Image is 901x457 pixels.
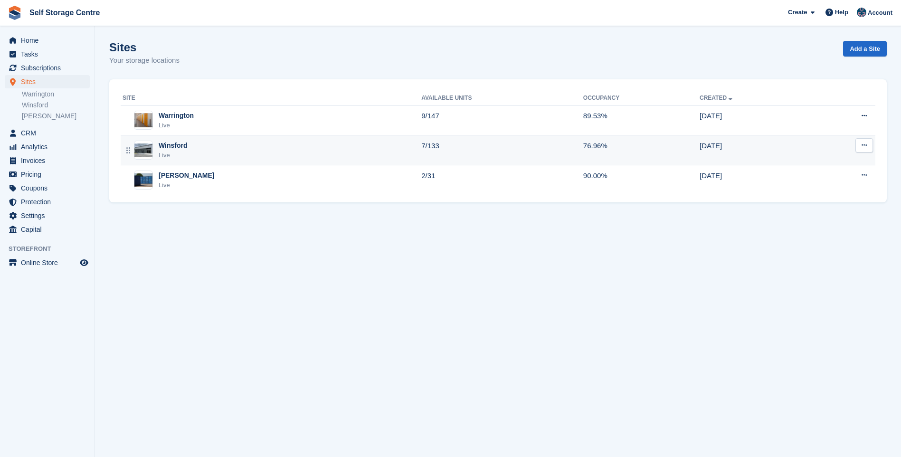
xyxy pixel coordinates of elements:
span: Create [788,8,807,17]
a: menu [5,256,90,269]
span: Account [868,8,892,18]
span: Invoices [21,154,78,167]
a: [PERSON_NAME] [22,112,90,121]
span: Help [835,8,848,17]
span: Protection [21,195,78,209]
img: Image of Arley site [134,173,152,187]
div: Live [159,121,194,130]
td: 2/31 [421,165,583,195]
span: Tasks [21,48,78,61]
span: Analytics [21,140,78,153]
img: Clair Cole [857,8,866,17]
a: Add a Site [843,41,887,57]
span: Capital [21,223,78,236]
td: [DATE] [700,105,811,135]
a: Winsford [22,101,90,110]
span: Online Store [21,256,78,269]
a: menu [5,126,90,140]
span: Pricing [21,168,78,181]
td: 7/133 [421,135,583,165]
a: Warrington [22,90,90,99]
span: Storefront [9,244,95,254]
td: 76.96% [583,135,700,165]
div: [PERSON_NAME] [159,171,214,181]
a: menu [5,61,90,75]
img: Image of Winsford site [134,143,152,157]
a: menu [5,195,90,209]
a: menu [5,75,90,88]
div: Live [159,151,188,160]
p: Your storage locations [109,55,180,66]
a: menu [5,140,90,153]
h1: Sites [109,41,180,54]
td: 9/147 [421,105,583,135]
a: menu [5,168,90,181]
a: menu [5,209,90,222]
td: [DATE] [700,135,811,165]
span: Subscriptions [21,61,78,75]
span: Coupons [21,181,78,195]
div: Winsford [159,141,188,151]
a: menu [5,181,90,195]
span: Sites [21,75,78,88]
th: Site [121,91,421,106]
a: menu [5,48,90,61]
div: Live [159,181,214,190]
img: stora-icon-8386f47178a22dfd0bd8f6a31ec36ba5ce8667c1dd55bd0f319d3a0aa187defe.svg [8,6,22,20]
th: Available Units [421,91,583,106]
a: Preview store [78,257,90,268]
a: menu [5,154,90,167]
div: Warrington [159,111,194,121]
th: Occupancy [583,91,700,106]
a: menu [5,34,90,47]
img: Image of Warrington site [134,113,152,127]
span: Settings [21,209,78,222]
td: 89.53% [583,105,700,135]
span: CRM [21,126,78,140]
a: Created [700,95,734,101]
span: Home [21,34,78,47]
td: 90.00% [583,165,700,195]
td: [DATE] [700,165,811,195]
a: Self Storage Centre [26,5,104,20]
a: menu [5,223,90,236]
